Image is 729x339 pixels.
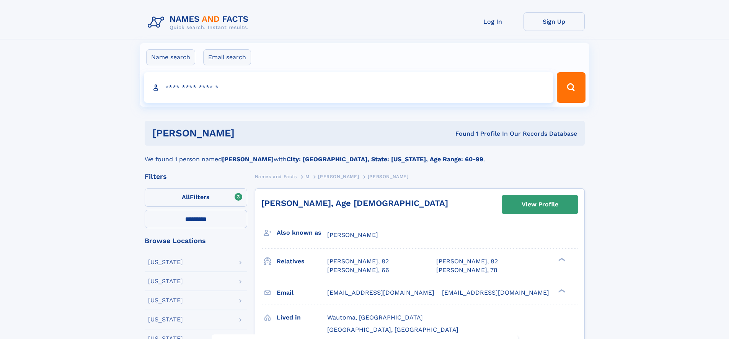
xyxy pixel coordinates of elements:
div: [US_STATE] [148,297,183,303]
input: search input [144,72,554,103]
a: Sign Up [524,12,585,31]
h3: Email [277,286,327,299]
a: [PERSON_NAME], Age [DEMOGRAPHIC_DATA] [261,198,448,208]
div: [US_STATE] [148,278,183,284]
div: View Profile [522,196,558,213]
label: Filters [145,188,247,207]
div: ❯ [556,288,566,293]
span: M [305,174,310,179]
img: Logo Names and Facts [145,12,255,33]
span: [PERSON_NAME] [318,174,359,179]
a: [PERSON_NAME], 78 [436,266,497,274]
span: [GEOGRAPHIC_DATA], [GEOGRAPHIC_DATA] [327,326,458,333]
span: All [182,193,190,201]
span: [PERSON_NAME] [327,231,378,238]
a: [PERSON_NAME] [318,172,359,181]
span: Wautoma, [GEOGRAPHIC_DATA] [327,314,423,321]
span: [PERSON_NAME] [368,174,409,179]
button: Search Button [557,72,585,103]
label: Email search [203,49,251,65]
h3: Relatives [277,255,327,268]
a: View Profile [502,195,578,214]
h3: Lived in [277,311,327,324]
label: Name search [146,49,195,65]
div: Filters [145,173,247,180]
a: [PERSON_NAME], 82 [436,257,498,266]
div: We found 1 person named with . [145,146,585,164]
b: [PERSON_NAME] [222,156,274,163]
div: ❯ [556,257,566,262]
div: Browse Locations [145,237,247,244]
a: [PERSON_NAME], 82 [327,257,389,266]
a: Names and Facts [255,172,297,181]
a: [PERSON_NAME], 66 [327,266,389,274]
a: M [305,172,310,181]
div: Found 1 Profile In Our Records Database [345,130,577,138]
span: [EMAIL_ADDRESS][DOMAIN_NAME] [442,289,549,296]
span: [EMAIL_ADDRESS][DOMAIN_NAME] [327,289,434,296]
div: [US_STATE] [148,316,183,323]
b: City: [GEOGRAPHIC_DATA], State: [US_STATE], Age Range: 60-99 [287,156,483,163]
h3: Also known as [277,226,327,239]
div: [US_STATE] [148,259,183,265]
h1: [PERSON_NAME] [152,128,345,138]
a: Log In [462,12,524,31]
